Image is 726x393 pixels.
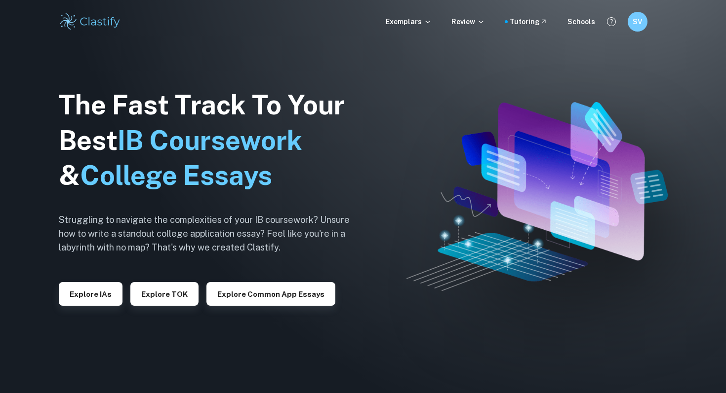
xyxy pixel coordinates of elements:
button: Explore Common App essays [206,282,335,306]
a: Explore Common App essays [206,289,335,298]
a: Explore IAs [59,289,122,298]
img: Clastify logo [59,12,121,32]
h6: Struggling to navigate the complexities of your IB coursework? Unsure how to write a standout col... [59,213,365,254]
a: Explore TOK [130,289,199,298]
button: Explore TOK [130,282,199,306]
span: IB Coursework [118,125,302,156]
button: SV [628,12,647,32]
h6: SV [632,16,644,27]
p: Review [451,16,485,27]
h1: The Fast Track To Your Best & [59,87,365,194]
button: Explore IAs [59,282,122,306]
span: College Essays [80,160,272,191]
button: Help and Feedback [603,13,620,30]
p: Exemplars [386,16,432,27]
a: Schools [567,16,595,27]
img: Clastify hero [406,102,668,291]
a: Tutoring [510,16,548,27]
